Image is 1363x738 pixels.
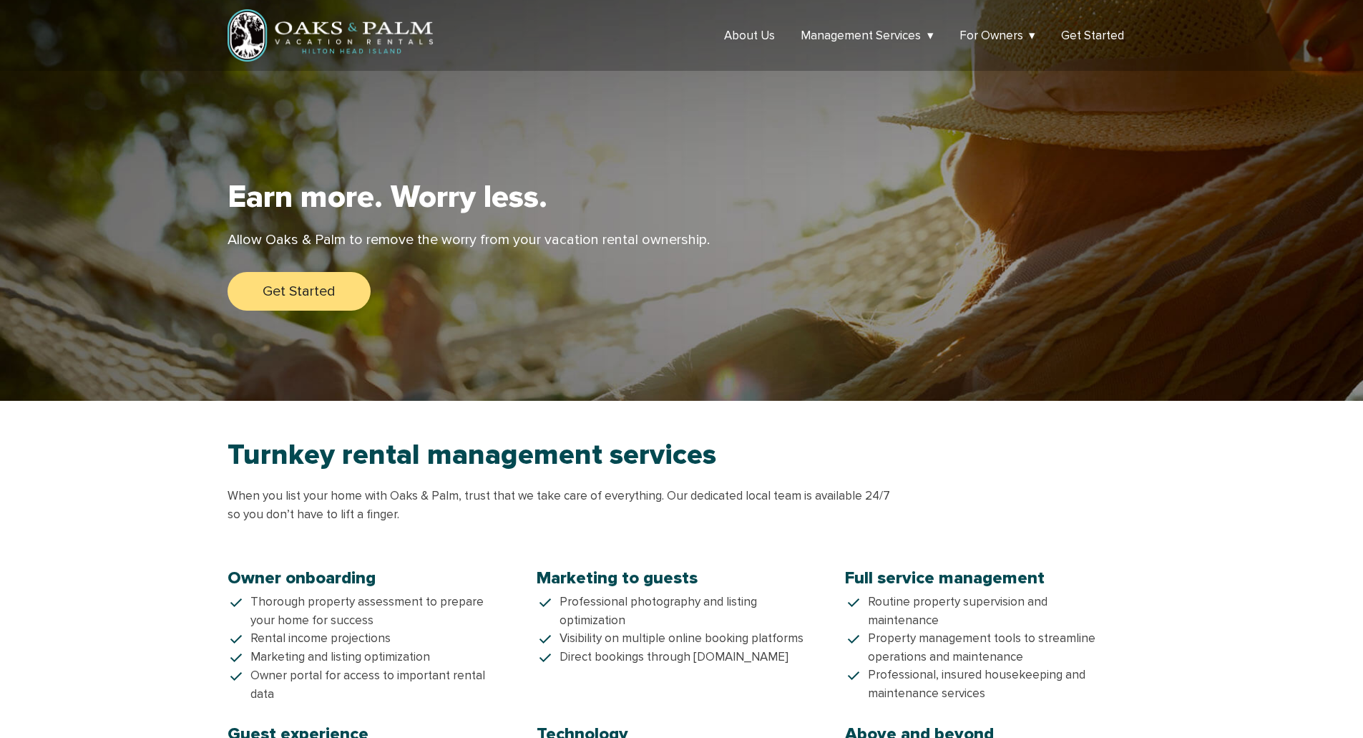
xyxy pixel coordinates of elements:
h1: Earn more. Worry less. [228,178,547,216]
a: For Owners [959,28,1036,43]
span: check [845,629,868,666]
div: Property management tools to streamline operations and maintenance [845,629,1118,666]
span: check [537,593,560,629]
div: Visibility on multiple online booking platforms [537,629,810,648]
span: check [228,666,250,703]
span: check [228,593,250,629]
img: Oaks & Palm - Vacation Rental Management in Hilton Head Island, SC [228,9,434,62]
h3: Owner onboarding [228,568,376,588]
a: About Us [724,28,775,43]
p: When you list your home with Oaks & Palm, trust that we take care of everything. Our dedicated lo... [228,487,904,523]
p: Allow Oaks & Palm to remove the worry from your vacation rental ownership. [228,230,827,249]
span: check [537,648,560,666]
h3: Marketing to guests [537,568,698,588]
h2: Turnkey rental management services [228,437,716,472]
div: Thorough property assessment to prepare your home for success [228,593,501,629]
div: Marketing and listing optimization [228,648,501,666]
div: Routine property supervision and maintenance [845,593,1118,629]
span: check [228,629,250,648]
div: Professional photography and listing optimization [537,593,810,629]
span: check [845,666,868,702]
div: Owner portal for access to important rental data [228,666,501,703]
div: Professional, insured housekeeping and maintenance services [845,666,1118,702]
h3: Full service management [845,568,1045,588]
span: check [228,648,250,666]
span: check [845,593,868,629]
span: check [537,629,560,648]
a: Get Started [1061,28,1124,43]
div: Direct bookings through [DOMAIN_NAME] [537,648,810,666]
div: Rental income projections [228,629,501,648]
a: Management Services [801,28,934,43]
a: Get Started [228,272,371,311]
